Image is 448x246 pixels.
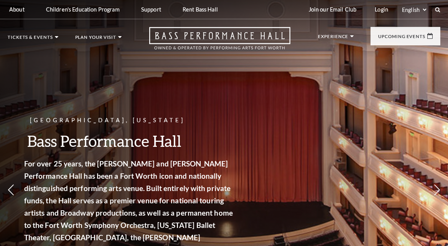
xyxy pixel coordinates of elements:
[75,35,117,43] p: Plan Your Visit
[31,116,242,125] p: [GEOGRAPHIC_DATA], [US_STATE]
[8,35,53,43] p: Tickets & Events
[141,6,161,13] p: Support
[9,6,25,13] p: About
[183,6,218,13] p: Rent Bass Hall
[318,34,348,43] p: Experience
[378,34,425,43] p: Upcoming Events
[46,6,120,13] p: Children's Education Program
[400,6,428,13] select: Select:
[31,131,242,151] h3: Bass Performance Hall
